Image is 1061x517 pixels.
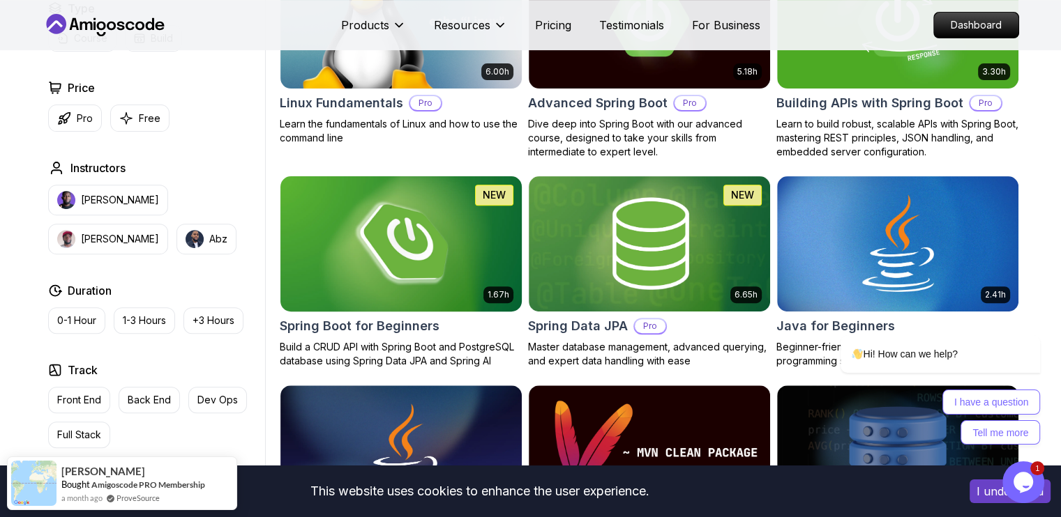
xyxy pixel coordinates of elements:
button: 1-3 Hours [114,307,175,334]
span: Bought [61,479,90,490]
button: Free [110,105,170,132]
p: Dive deep into Spring Boot with our advanced course, designed to take your skills from intermedia... [528,117,771,159]
h2: Spring Boot for Beginners [280,316,439,336]
button: Back End [119,387,180,413]
p: NEW [731,188,754,202]
a: Spring Boot for Beginners card1.67hNEWSpring Boot for BeginnersBuild a CRUD API with Spring Boot ... [280,176,522,368]
img: Java for Beginners card [777,176,1018,311]
img: instructor img [186,230,204,248]
a: Spring Data JPA card6.65hNEWSpring Data JPAProMaster database management, advanced querying, and ... [528,176,771,368]
a: ProveSource [116,493,160,502]
p: Front End [57,393,101,407]
p: 1.67h [488,289,509,300]
button: Resources [434,17,507,45]
iframe: chat widget [796,226,1047,454]
p: Dev Ops [197,393,238,407]
h2: Duration [68,282,112,299]
button: Pro [48,105,102,132]
span: a month ago [61,492,103,504]
img: Spring Data JPA card [529,176,770,311]
a: Java for Beginners card2.41hJava for BeginnersBeginner-friendly Java course for essential program... [776,176,1019,368]
h2: Advanced Spring Boot [528,93,668,113]
p: 5.18h [737,66,758,77]
p: Abz [209,232,227,246]
img: Spring Boot for Beginners card [274,173,527,314]
a: Testimonials [599,17,664,33]
p: [PERSON_NAME] [81,193,159,207]
h2: Track [68,362,98,378]
button: Front End [48,387,110,413]
p: Learn to build robust, scalable APIs with Spring Boot, mastering REST principles, JSON handling, ... [776,117,1019,159]
p: Beginner-friendly Java course for essential programming skills and application development [776,340,1019,368]
p: 6.00h [486,66,509,77]
button: instructor img[PERSON_NAME] [48,185,168,215]
p: Free [139,111,160,125]
p: Dashboard [934,13,1018,38]
p: Resources [434,17,490,33]
button: instructor img[PERSON_NAME] [48,224,168,254]
button: +3 Hours [183,307,243,334]
h2: Linux Fundamentals [280,93,403,113]
button: Full Stack [48,422,110,448]
p: 6.65h [735,289,758,300]
p: NEW [483,188,506,202]
p: Full Stack [57,428,101,442]
button: 0-1 Hour [48,307,105,334]
img: instructor img [57,191,75,209]
button: Accept cookies [970,479,1051,503]
p: Back End [128,393,171,407]
p: [PERSON_NAME] [81,232,159,246]
img: instructor img [57,230,75,248]
iframe: chat widget [1002,461,1047,503]
h2: Java for Beginners [776,316,895,336]
a: Dashboard [933,12,1019,38]
p: Build a CRUD API with Spring Boot and PostgreSQL database using Spring Data JPA and Spring AI [280,340,522,368]
button: Products [341,17,406,45]
p: 0-1 Hour [57,314,96,327]
h2: Price [68,79,95,96]
p: Pro [675,96,705,110]
h2: Building APIs with Spring Boot [776,93,963,113]
p: +3 Hours [193,314,234,327]
p: Pro [970,96,1001,110]
p: Master database management, advanced querying, and expert data handling with ease [528,340,771,368]
h2: Spring Data JPA [528,316,628,336]
h2: Instructors [70,160,126,176]
p: Pro [77,111,93,125]
button: Dev Ops [188,387,247,413]
a: For Business [692,17,760,33]
button: instructor imgAbz [176,224,236,254]
div: This website uses cookies to enhance the user experience. [10,476,949,507]
p: 3.30h [982,66,1006,77]
p: Pro [635,319,665,333]
a: Pricing [535,17,571,33]
span: [PERSON_NAME] [61,465,145,477]
p: Products [341,17,389,33]
a: Amigoscode PRO Membership [91,479,205,490]
p: 1-3 Hours [123,314,166,327]
p: Pro [410,96,441,110]
p: Learn the fundamentals of Linux and how to use the command line [280,117,522,145]
img: provesource social proof notification image [11,461,57,506]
